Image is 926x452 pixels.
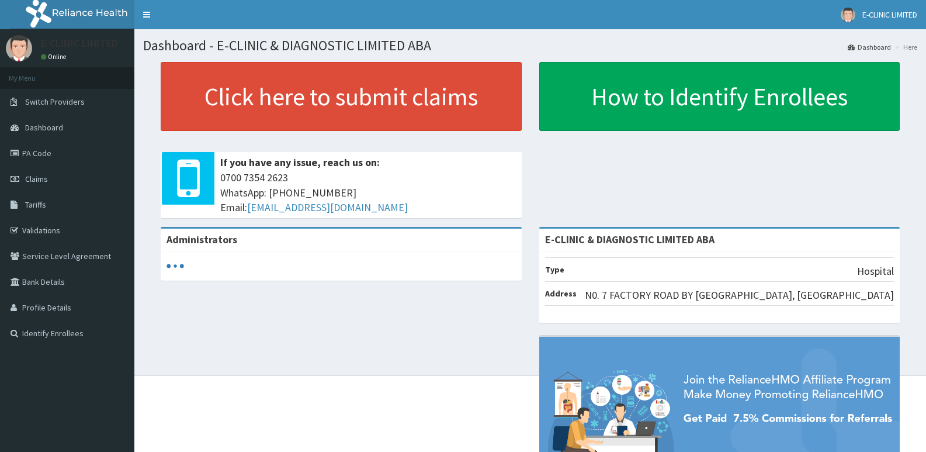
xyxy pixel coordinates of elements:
[857,264,894,279] p: Hospital
[545,288,577,299] b: Address
[41,53,69,61] a: Online
[247,201,408,214] a: [EMAIL_ADDRESS][DOMAIN_NAME]
[41,38,118,49] p: E-CLINIC LIMITED
[862,9,917,20] span: E-CLINIC LIMITED
[143,38,917,53] h1: Dashboard - E-CLINIC & DIAGNOSTIC LIMITED ABA
[25,122,63,133] span: Dashboard
[545,233,715,246] strong: E-CLINIC & DIAGNOSTIC LIMITED ABA
[545,264,564,275] b: Type
[220,156,380,169] b: If you have any issue, reach us on:
[167,257,184,275] svg: audio-loading
[25,174,48,184] span: Claims
[161,62,522,131] a: Click here to submit claims
[892,42,917,52] li: Here
[848,42,891,52] a: Dashboard
[841,8,855,22] img: User Image
[25,199,46,210] span: Tariffs
[585,288,894,303] p: N0. 7 FACTORY ROAD BY [GEOGRAPHIC_DATA], [GEOGRAPHIC_DATA]
[220,170,516,215] span: 0700 7354 2623 WhatsApp: [PHONE_NUMBER] Email:
[25,96,85,107] span: Switch Providers
[539,62,900,131] a: How to Identify Enrollees
[6,35,32,61] img: User Image
[167,233,237,246] b: Administrators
